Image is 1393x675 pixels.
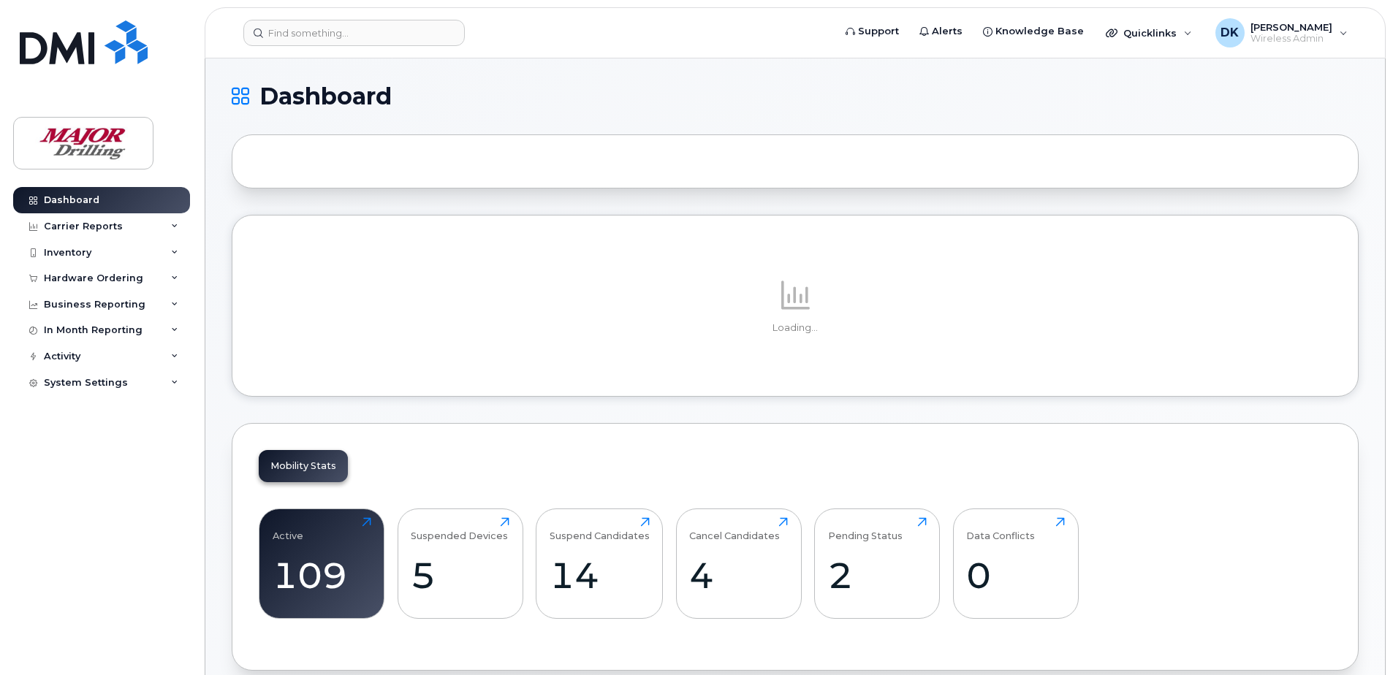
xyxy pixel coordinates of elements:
div: 0 [966,554,1065,597]
p: Loading... [259,321,1332,335]
div: 5 [411,554,509,597]
div: Data Conflicts [966,517,1035,541]
a: Suspend Candidates14 [550,517,650,611]
a: Pending Status2 [828,517,927,611]
a: Active109 [273,517,371,611]
div: Active [273,517,303,541]
div: Suspended Devices [411,517,508,541]
div: 4 [689,554,788,597]
a: Cancel Candidates4 [689,517,788,611]
a: Suspended Devices5 [411,517,509,611]
div: Suspend Candidates [550,517,650,541]
div: Pending Status [828,517,903,541]
div: 14 [550,554,650,597]
a: Data Conflicts0 [966,517,1065,611]
div: Cancel Candidates [689,517,780,541]
div: 2 [828,554,927,597]
span: Dashboard [259,85,392,107]
div: 109 [273,554,371,597]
